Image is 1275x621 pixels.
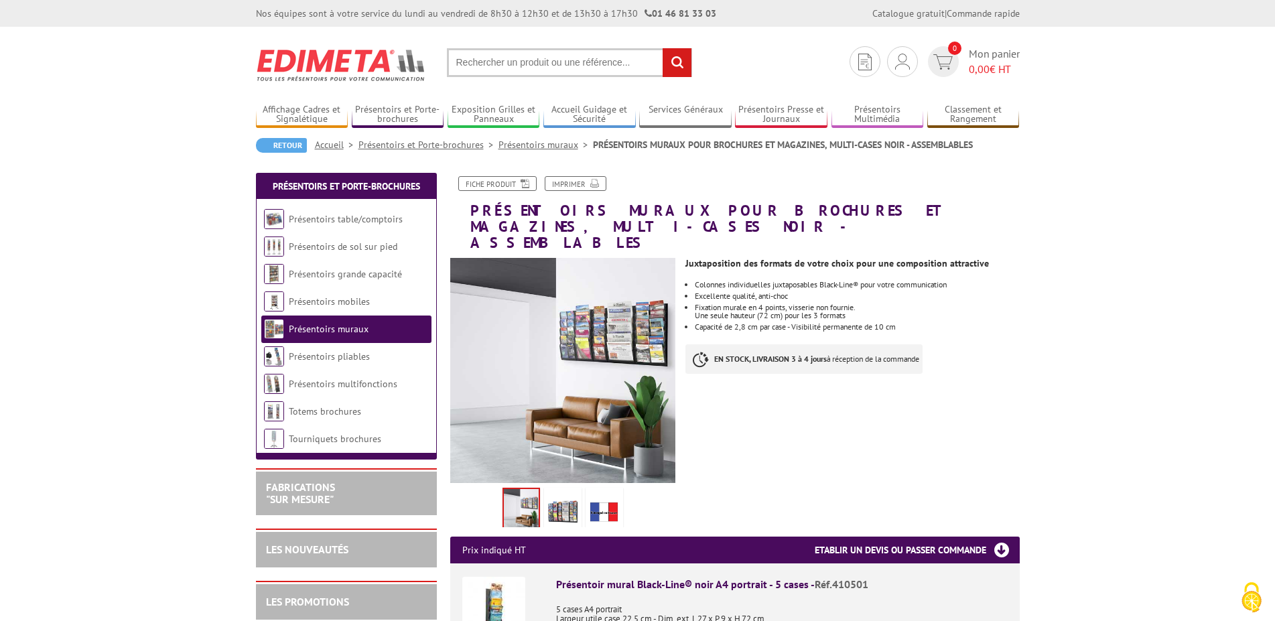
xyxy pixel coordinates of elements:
[315,139,358,151] a: Accueil
[925,46,1020,77] a: devis rapide 0 Mon panier 0,00€ HT
[1228,575,1275,621] button: Cookies (fenêtre modale)
[358,139,498,151] a: Présentoirs et Porte-brochures
[948,42,961,55] span: 0
[256,40,427,90] img: Edimeta
[450,258,676,484] img: presentoir_mural_blacl_line_noir_410501_410601_411001_420601_421201.jpg
[969,46,1020,77] span: Mon panier
[858,54,872,70] img: devis rapide
[895,54,910,70] img: devis rapide
[593,138,973,151] li: PRÉSENTOIRS MURAUX POUR BROCHURES ET MAGAZINES, MULTI-CASES NOIR - ASSEMBLABLES
[256,138,307,153] a: Retour
[289,295,370,307] a: Présentoirs mobiles
[815,537,1020,563] h3: Etablir un devis ou passer commande
[264,236,284,257] img: Présentoirs de sol sur pied
[273,180,420,192] a: Présentoirs et Porte-brochures
[663,48,691,77] input: rechercher
[639,104,732,126] a: Services Généraux
[264,374,284,394] img: Présentoirs multifonctions
[735,104,827,126] a: Présentoirs Presse et Journaux
[543,104,636,126] a: Accueil Guidage et Sécurité
[256,7,716,20] div: Nos équipes sont à votre service du lundi au vendredi de 8h30 à 12h30 et de 13h30 à 17h30
[447,48,692,77] input: Rechercher un produit ou une référence...
[266,543,348,556] a: LES NOUVEAUTÉS
[289,213,403,225] a: Présentoirs table/comptoirs
[264,209,284,229] img: Présentoirs table/comptoirs
[815,577,868,591] span: Réf.410501
[685,257,989,269] strong: Juxtaposition des formats de votre choix pour une composition attractive
[969,62,1020,77] span: € HT
[289,350,370,362] a: Présentoirs pliables
[256,104,348,126] a: Affichage Cadres et Signalétique
[289,405,361,417] a: Totems brochures
[264,346,284,366] img: Présentoirs pliables
[266,480,335,506] a: FABRICATIONS"Sur Mesure"
[545,176,606,191] a: Imprimer
[588,490,620,532] img: edimeta_produit_fabrique_en_france.jpg
[440,176,1030,251] h1: PRÉSENTOIRS MURAUX POUR BROCHURES ET MAGAZINES, MULTI-CASES NOIR - ASSEMBLABLES
[556,577,1008,592] div: Présentoir mural Black-Line® noir A4 portrait - 5 cases -
[264,401,284,421] img: Totems brochures
[872,7,945,19] a: Catalogue gratuit
[462,537,526,563] p: Prix indiqué HT
[1235,581,1268,614] img: Cookies (fenêtre modale)
[645,7,716,19] strong: 01 46 81 33 03
[831,104,924,126] a: Présentoirs Multimédia
[448,104,540,126] a: Exposition Grilles et Panneaux
[695,281,1019,289] li: Colonnes individuelles juxtaposables Black-Line® pour votre communication
[289,323,368,335] a: Présentoirs muraux
[947,7,1020,19] a: Commande rapide
[289,240,397,253] a: Présentoirs de sol sur pied
[547,490,579,532] img: presentoirs_muraux_410501_1.jpg
[933,54,953,70] img: devis rapide
[266,595,349,608] a: LES PROMOTIONS
[264,429,284,449] img: Tourniquets brochures
[458,176,537,191] a: Fiche produit
[969,62,990,76] span: 0,00
[352,104,444,126] a: Présentoirs et Porte-brochures
[498,139,593,151] a: Présentoirs muraux
[695,303,1019,320] li: Fixation murale en 4 points, visserie non fournie. Une seule hauteur (72 cm) pour les 3 formats
[264,291,284,312] img: Présentoirs mobiles
[685,344,923,374] p: à réception de la commande
[289,268,402,280] a: Présentoirs grande capacité
[872,7,1020,20] div: |
[504,489,539,531] img: presentoir_mural_blacl_line_noir_410501_410601_411001_420601_421201.jpg
[289,433,381,445] a: Tourniquets brochures
[927,104,1020,126] a: Classement et Rangement
[289,378,397,390] a: Présentoirs multifonctions
[264,319,284,339] img: Présentoirs muraux
[714,354,827,364] strong: EN STOCK, LIVRAISON 3 à 4 jours
[695,292,1019,300] li: Excellente qualité, anti-choc
[264,264,284,284] img: Présentoirs grande capacité
[695,323,1019,331] li: Capacité de 2,8 cm par case - Visibilité permanente de 10 cm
